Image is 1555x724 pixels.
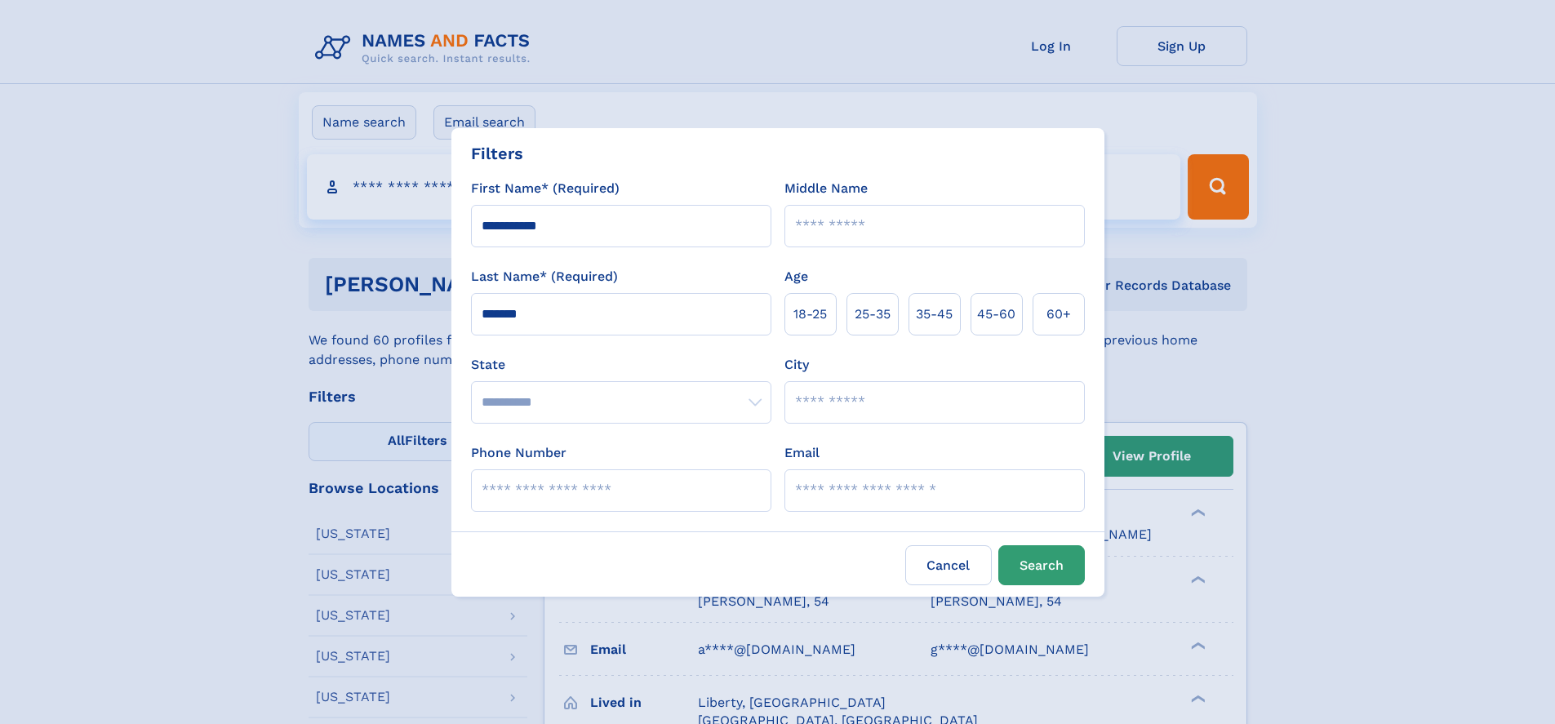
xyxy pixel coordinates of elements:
label: Age [784,267,808,286]
label: Email [784,443,820,463]
label: City [784,355,809,375]
label: Phone Number [471,443,566,463]
label: First Name* (Required) [471,179,620,198]
label: Last Name* (Required) [471,267,618,286]
button: Search [998,545,1085,585]
span: 18‑25 [793,304,827,324]
span: 45‑60 [977,304,1015,324]
span: 35‑45 [916,304,953,324]
label: Cancel [905,545,992,585]
label: State [471,355,771,375]
span: 60+ [1046,304,1071,324]
span: 25‑35 [855,304,891,324]
div: Filters [471,141,523,166]
label: Middle Name [784,179,868,198]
